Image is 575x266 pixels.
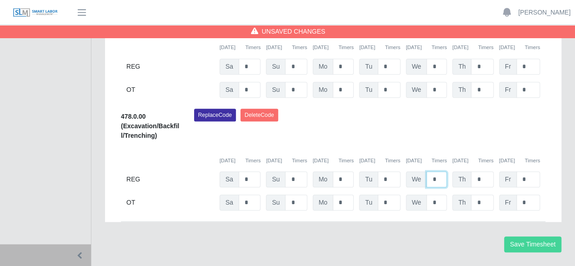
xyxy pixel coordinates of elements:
span: Tu [359,82,378,98]
span: Th [452,59,471,75]
button: Timers [385,44,400,51]
span: Mo [313,59,333,75]
div: [DATE] [266,44,307,51]
b: 478.0.00 (Excavation/Backfill/Trenching) [121,113,179,139]
div: [DATE] [499,44,540,51]
div: [DATE] [266,157,307,165]
div: [DATE] [313,44,354,51]
span: We [406,59,427,75]
span: Unsaved Changes [262,27,325,36]
button: Timers [431,44,447,51]
button: Timers [292,44,307,51]
span: We [406,195,427,211]
span: Th [452,171,471,187]
button: Timers [292,157,307,165]
div: [DATE] [220,44,260,51]
button: ReplaceCode [194,109,236,121]
span: Mo [313,171,333,187]
button: Timers [431,157,447,165]
span: Mo [313,195,333,211]
button: Save Timesheet [504,236,561,252]
button: Timers [245,44,261,51]
span: Su [266,82,285,98]
a: [PERSON_NAME] [518,8,570,17]
span: Fr [499,171,517,187]
div: [DATE] [220,157,260,165]
span: Su [266,171,285,187]
div: [DATE] [452,157,493,165]
span: Sa [220,195,239,211]
span: Sa [220,82,239,98]
div: [DATE] [359,157,400,165]
div: [DATE] [359,44,400,51]
span: Sa [220,171,239,187]
span: Tu [359,195,378,211]
button: Timers [385,157,400,165]
button: Timers [338,44,354,51]
div: [DATE] [406,44,447,51]
button: Timers [478,44,494,51]
button: Timers [525,157,540,165]
img: SLM Logo [13,8,58,18]
button: Timers [478,157,494,165]
div: REG [126,171,214,187]
button: Timers [245,157,261,165]
span: We [406,82,427,98]
button: Timers [525,44,540,51]
div: REG [126,59,214,75]
span: Sa [220,59,239,75]
span: Tu [359,171,378,187]
span: Th [452,195,471,211]
span: Fr [499,82,517,98]
div: [DATE] [499,157,540,165]
span: Th [452,82,471,98]
span: We [406,171,427,187]
span: Su [266,59,285,75]
div: OT [126,82,214,98]
button: Timers [338,157,354,165]
span: Tu [359,59,378,75]
span: Su [266,195,285,211]
div: OT [126,195,214,211]
span: Fr [499,59,517,75]
button: DeleteCode [240,109,278,121]
span: Mo [313,82,333,98]
div: [DATE] [313,157,354,165]
span: Fr [499,195,517,211]
div: [DATE] [406,157,447,165]
div: [DATE] [452,44,493,51]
